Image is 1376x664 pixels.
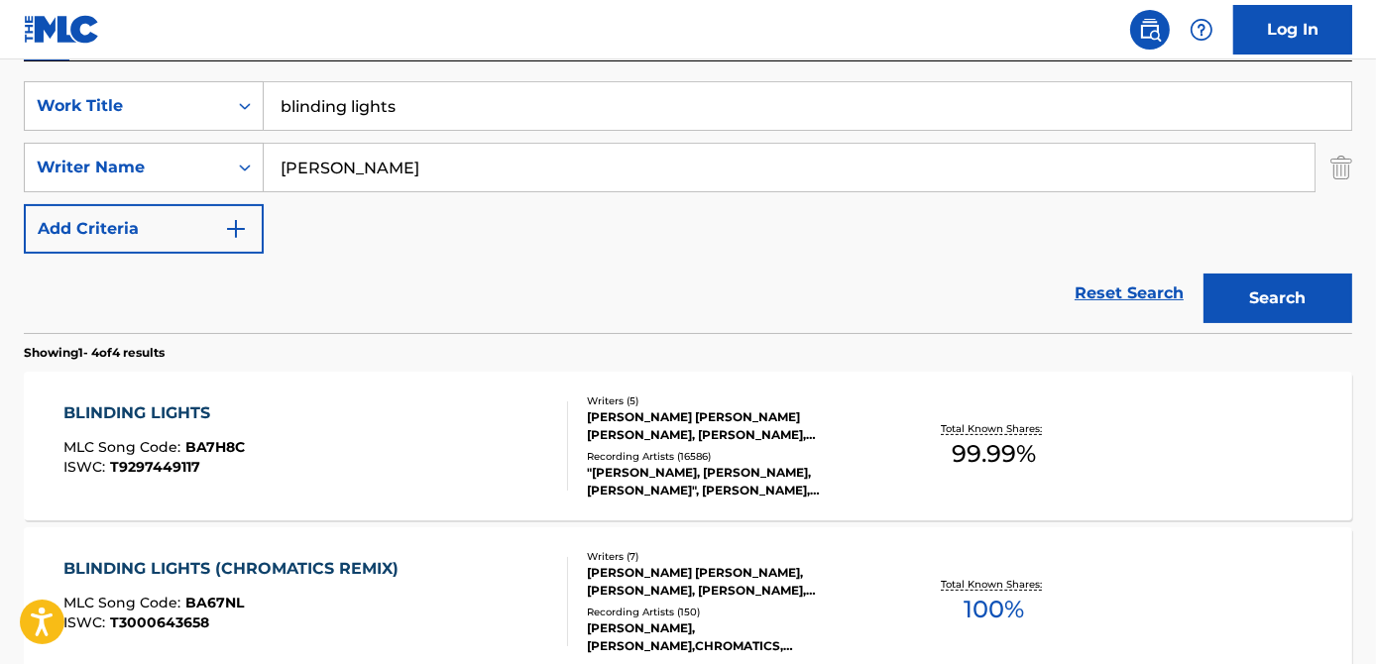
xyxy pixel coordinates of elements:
[110,458,200,476] span: T9297449117
[185,438,245,456] span: BA7H8C
[942,577,1048,592] p: Total Known Shares:
[110,613,209,631] span: T3000643658
[1130,10,1170,50] a: Public Search
[63,557,408,581] div: BLINDING LIGHTS (CHROMATICS REMIX)
[63,401,245,425] div: BLINDING LIGHTS
[1190,18,1213,42] img: help
[587,549,883,564] div: Writers ( 7 )
[1065,272,1194,315] a: Reset Search
[1204,274,1352,323] button: Search
[37,156,215,179] div: Writer Name
[63,438,185,456] span: MLC Song Code :
[587,564,883,600] div: [PERSON_NAME] [PERSON_NAME], [PERSON_NAME], [PERSON_NAME], [PERSON_NAME] [PERSON_NAME] [PERSON_NA...
[24,15,100,44] img: MLC Logo
[24,372,1352,520] a: BLINDING LIGHTSMLC Song Code:BA7H8CISWC:T9297449117Writers (5)[PERSON_NAME] [PERSON_NAME] [PERSON...
[24,204,264,254] button: Add Criteria
[224,217,248,241] img: 9d2ae6d4665cec9f34b9.svg
[587,464,883,499] div: "[PERSON_NAME], [PERSON_NAME], [PERSON_NAME]", [PERSON_NAME], [PERSON_NAME], [PERSON_NAME], [PERS...
[63,594,185,611] span: MLC Song Code :
[587,393,883,408] div: Writers ( 5 )
[1138,18,1162,42] img: search
[965,592,1025,627] span: 100 %
[942,421,1048,436] p: Total Known Shares:
[24,81,1352,333] form: Search Form
[1330,143,1352,192] img: Delete Criterion
[37,94,215,118] div: Work Title
[587,605,883,619] div: Recording Artists ( 150 )
[587,449,883,464] div: Recording Artists ( 16586 )
[63,613,110,631] span: ISWC :
[587,619,883,655] div: [PERSON_NAME], [PERSON_NAME],CHROMATICS,[PERSON_NAME], [PERSON_NAME], CHROMATICS, [PERSON_NAME], ...
[953,436,1037,472] span: 99.99 %
[185,594,244,611] span: BA67NL
[1182,10,1221,50] div: Help
[587,408,883,444] div: [PERSON_NAME] [PERSON_NAME] [PERSON_NAME], [PERSON_NAME], [PERSON_NAME], [PERSON_NAME]
[63,458,110,476] span: ISWC :
[24,344,165,362] p: Showing 1 - 4 of 4 results
[1233,5,1352,55] a: Log In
